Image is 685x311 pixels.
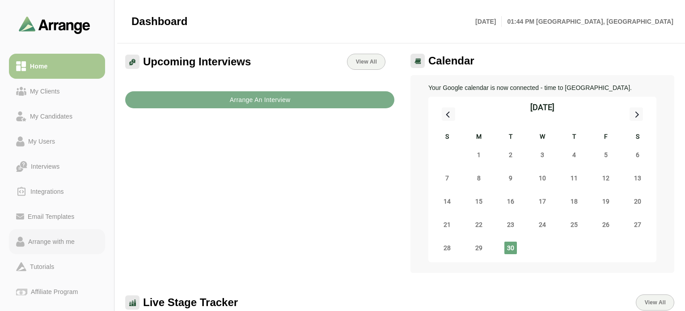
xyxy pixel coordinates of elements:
a: My Clients [9,79,105,104]
span: Friday, September 19, 2025 [600,195,612,208]
span: Thursday, September 18, 2025 [568,195,580,208]
span: Monday, September 1, 2025 [473,149,485,161]
div: F [590,132,622,143]
p: [DATE] [475,16,502,27]
button: View All [636,294,674,311]
a: Tutorials [9,254,105,279]
span: Friday, September 12, 2025 [600,172,612,184]
b: Arrange An Interview [229,91,291,108]
span: Thursday, September 25, 2025 [568,218,580,231]
span: Friday, September 26, 2025 [600,218,612,231]
a: Integrations [9,179,105,204]
span: Friday, September 5, 2025 [600,149,612,161]
a: Arrange with me [9,229,105,254]
button: Arrange An Interview [125,91,394,108]
span: Tuesday, September 23, 2025 [504,218,517,231]
span: Wednesday, September 10, 2025 [536,172,549,184]
a: Email Templates [9,204,105,229]
span: Thursday, September 11, 2025 [568,172,580,184]
a: Interviews [9,154,105,179]
div: Arrange with me [25,236,78,247]
span: Sunday, September 28, 2025 [441,242,453,254]
span: Saturday, September 20, 2025 [631,195,644,208]
a: View All [347,54,385,70]
span: Tuesday, September 16, 2025 [504,195,517,208]
span: Wednesday, September 3, 2025 [536,149,549,161]
span: Sunday, September 7, 2025 [441,172,453,184]
div: W [526,132,558,143]
span: View All [355,59,377,65]
a: My Candidates [9,104,105,129]
div: Tutorials [26,261,58,272]
div: T [495,132,526,143]
div: Home [26,61,51,72]
span: Monday, September 22, 2025 [473,218,485,231]
div: S [431,132,463,143]
span: Sunday, September 21, 2025 [441,218,453,231]
span: Wednesday, September 24, 2025 [536,218,549,231]
a: Affiliate Program [9,279,105,304]
span: Tuesday, September 30, 2025 [504,242,517,254]
div: My Users [25,136,59,147]
span: Monday, September 15, 2025 [473,195,485,208]
span: View All [644,299,666,306]
span: Upcoming Interviews [143,55,251,68]
p: 01:44 PM [GEOGRAPHIC_DATA], [GEOGRAPHIC_DATA] [502,16,673,27]
span: Sunday, September 14, 2025 [441,195,453,208]
div: S [622,132,654,143]
span: Live Stage Tracker [143,296,238,309]
span: Thursday, September 4, 2025 [568,149,580,161]
a: Home [9,54,105,79]
div: Integrations [27,186,68,197]
div: Affiliate Program [27,286,81,297]
p: Your Google calendar is now connected - time to [GEOGRAPHIC_DATA]. [428,82,656,93]
div: M [463,132,495,143]
span: Tuesday, September 9, 2025 [504,172,517,184]
a: My Users [9,129,105,154]
div: Email Templates [24,211,78,222]
span: Saturday, September 6, 2025 [631,149,644,161]
span: Tuesday, September 2, 2025 [504,149,517,161]
div: [DATE] [530,101,554,114]
span: Dashboard [131,15,187,28]
span: Monday, September 29, 2025 [473,242,485,254]
div: My Candidates [26,111,76,122]
div: My Clients [26,86,63,97]
div: T [558,132,590,143]
img: arrangeai-name-small-logo.4d2b8aee.svg [19,16,90,34]
span: Wednesday, September 17, 2025 [536,195,549,208]
span: Monday, September 8, 2025 [473,172,485,184]
span: Saturday, September 13, 2025 [631,172,644,184]
div: Interviews [27,161,63,172]
span: Saturday, September 27, 2025 [631,218,644,231]
span: Calendar [428,54,474,68]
